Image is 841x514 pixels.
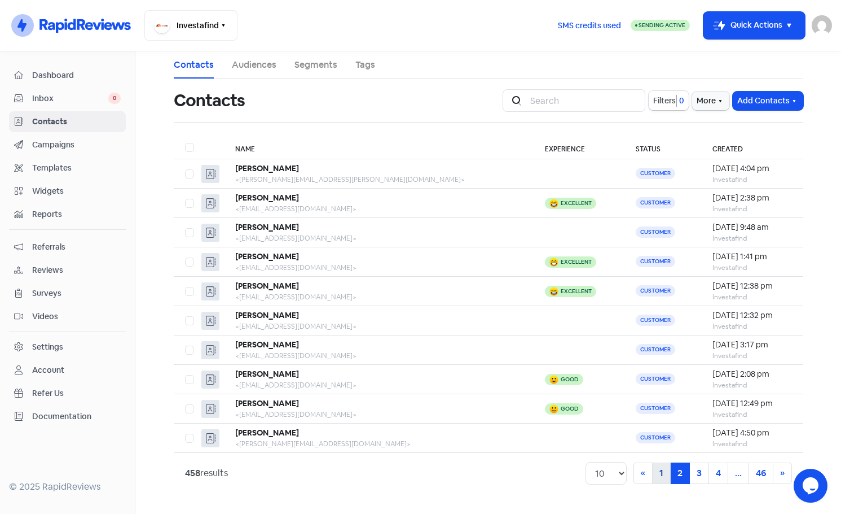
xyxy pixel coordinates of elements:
span: Templates [32,162,121,174]
span: Customer [636,168,675,179]
button: Add Contacts [733,92,803,110]
a: SMS credits used [548,19,631,31]
button: Filters0 [649,91,689,110]
span: Filters [653,95,676,107]
a: Reports [9,204,126,225]
div: [DATE] 3:17 pm [712,339,792,351]
th: Name [224,136,534,159]
a: 3 [689,463,709,484]
div: Settings [32,341,63,353]
a: Segments [294,58,337,72]
div: <[EMAIL_ADDRESS][DOMAIN_NAME]> [235,380,523,390]
a: 4 [708,463,728,484]
a: Previous [633,463,653,484]
div: <[EMAIL_ADDRESS][DOMAIN_NAME]> [235,263,523,273]
span: « [641,467,645,479]
div: [DATE] 12:49 pm [712,398,792,410]
span: Customer [636,315,675,326]
a: Refer Us [9,383,126,404]
span: Customer [636,432,675,443]
span: Refer Us [32,387,121,399]
span: Customer [636,403,675,414]
div: Investafind [712,321,792,332]
div: [DATE] 2:08 pm [712,368,792,380]
div: <[EMAIL_ADDRESS][DOMAIN_NAME]> [235,233,523,243]
a: Dashboard [9,65,126,86]
span: Customer [636,197,675,208]
a: Reviews [9,260,126,281]
div: Investafind [712,439,792,449]
span: Referrals [32,241,121,253]
a: 1 [652,463,671,484]
span: SMS credits used [558,20,621,32]
span: Campaigns [32,139,121,151]
span: 0 [677,95,684,107]
div: Investafind [712,292,792,302]
div: [DATE] 12:38 pm [712,280,792,292]
a: Inbox 0 [9,88,126,109]
div: [DATE] 9:48 am [712,221,792,233]
div: Investafind [712,175,792,185]
a: Next [773,463,792,484]
span: Surveys [32,288,121,299]
b: [PERSON_NAME] [235,251,299,262]
a: ... [728,463,749,484]
th: Status [624,136,701,159]
div: results [185,467,228,480]
a: Sending Active [631,19,690,32]
span: Widgets [32,185,121,197]
div: [DATE] 1:41 pm [712,251,792,263]
div: Investafind [712,204,792,214]
iframe: chat widget [794,469,830,503]
span: Customer [636,344,675,355]
div: Account [32,364,64,376]
b: [PERSON_NAME] [235,310,299,320]
span: Dashboard [32,69,121,81]
a: Videos [9,306,126,327]
button: More [692,92,729,110]
b: [PERSON_NAME] [235,428,299,438]
b: [PERSON_NAME] [235,369,299,379]
div: Excellent [561,201,592,206]
span: » [780,467,785,479]
a: Tags [355,58,375,72]
div: <[PERSON_NAME][EMAIL_ADDRESS][DOMAIN_NAME]> [235,439,523,449]
span: Videos [32,311,121,323]
div: Excellent [561,289,592,294]
div: Good [561,406,579,412]
h1: Contacts [174,82,245,119]
span: Contacts [32,116,121,128]
a: Settings [9,337,126,358]
a: Contacts [174,58,214,72]
div: <[EMAIL_ADDRESS][DOMAIN_NAME]> [235,292,523,302]
div: Excellent [561,259,592,265]
a: Campaigns [9,134,126,155]
span: Customer [636,256,675,267]
a: Templates [9,158,126,178]
div: <[EMAIL_ADDRESS][DOMAIN_NAME]> [235,321,523,332]
b: [PERSON_NAME] [235,281,299,291]
button: Investafind [144,10,237,41]
div: Good [561,377,579,382]
th: Created [701,136,803,159]
div: © 2025 RapidReviews [9,480,126,494]
span: Customer [636,226,675,238]
span: Documentation [32,411,121,422]
strong: 458 [185,467,200,479]
a: 2 [670,463,690,484]
span: 0 [108,93,121,104]
a: Referrals [9,237,126,258]
b: [PERSON_NAME] [235,163,299,173]
a: 46 [748,463,773,484]
span: Reviews [32,264,121,276]
a: Contacts [9,111,126,132]
div: <[EMAIL_ADDRESS][DOMAIN_NAME]> [235,351,523,361]
b: [PERSON_NAME] [235,193,299,203]
div: Investafind [712,233,792,243]
img: User [812,15,832,36]
div: Investafind [712,263,792,273]
button: Quick Actions [703,12,805,39]
th: Experience [534,136,624,159]
a: Audiences [232,58,276,72]
span: Reports [32,208,121,220]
